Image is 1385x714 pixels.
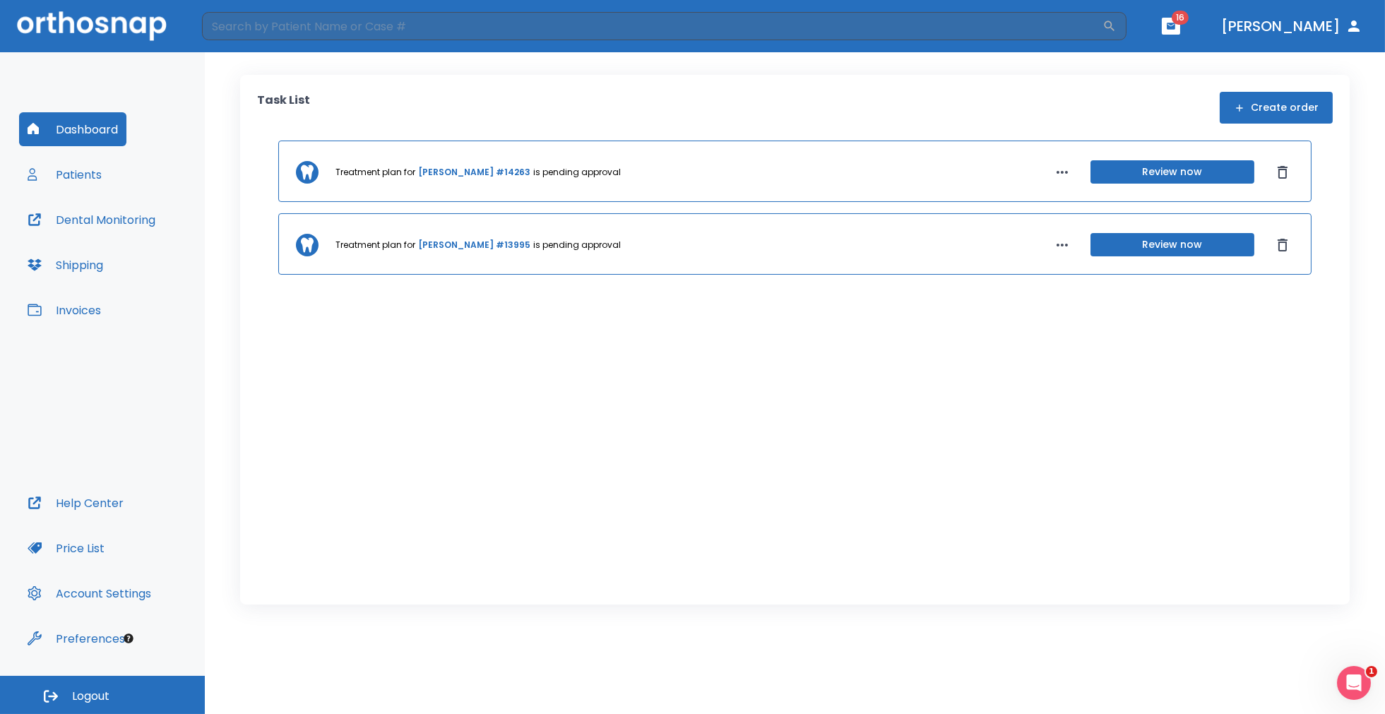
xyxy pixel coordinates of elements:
[19,112,126,146] button: Dashboard
[1220,92,1333,124] button: Create order
[19,486,132,520] button: Help Center
[19,203,164,237] button: Dental Monitoring
[19,157,110,191] button: Patients
[19,621,133,655] button: Preferences
[19,576,160,610] button: Account Settings
[533,239,621,251] p: is pending approval
[1215,13,1368,39] button: [PERSON_NAME]
[533,166,621,179] p: is pending approval
[335,239,415,251] p: Treatment plan for
[19,293,109,327] button: Invoices
[1090,160,1254,184] button: Review now
[1366,666,1377,677] span: 1
[418,239,530,251] a: [PERSON_NAME] #13995
[418,166,530,179] a: [PERSON_NAME] #14263
[257,92,310,124] p: Task List
[19,248,112,282] button: Shipping
[19,531,113,565] button: Price List
[17,11,167,40] img: Orthosnap
[1090,233,1254,256] button: Review now
[202,12,1102,40] input: Search by Patient Name or Case #
[122,632,135,645] div: Tooltip anchor
[1337,666,1371,700] iframe: Intercom live chat
[1271,234,1294,256] button: Dismiss
[1271,161,1294,184] button: Dismiss
[1172,11,1189,25] span: 16
[72,689,109,704] span: Logout
[335,166,415,179] p: Treatment plan for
